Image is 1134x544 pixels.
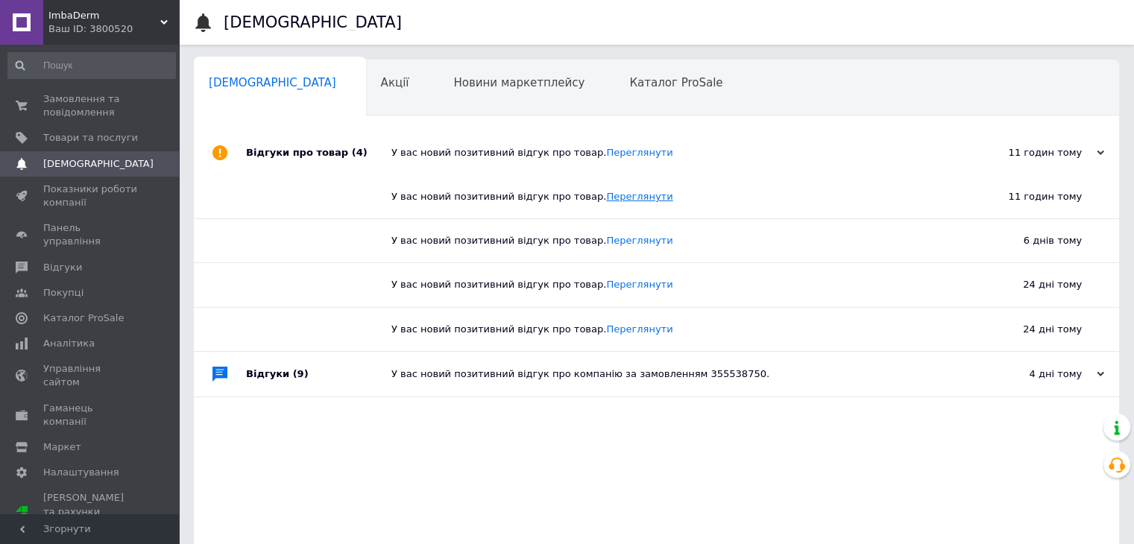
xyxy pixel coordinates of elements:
span: [DEMOGRAPHIC_DATA] [209,76,336,89]
a: Переглянути [606,147,672,158]
span: [PERSON_NAME] та рахунки [43,491,138,532]
div: У вас новий позитивний відгук про товар. [391,234,933,247]
div: У вас новий позитивний відгук про компанію за замовленням 355538750. [391,367,955,381]
span: Відгуки [43,261,82,274]
span: Новини маркетплейсу [453,76,585,89]
span: [DEMOGRAPHIC_DATA] [43,157,154,171]
div: 11 годин тому [955,146,1104,159]
div: У вас новий позитивний відгук про товар. [391,146,955,159]
span: Аналітика [43,337,95,350]
div: Відгуки [246,352,391,396]
div: 24 дні тому [933,308,1119,351]
div: 4 дні тому [955,367,1104,381]
div: 11 годин тому [933,175,1119,218]
span: Маркет [43,440,81,454]
span: (9) [293,368,309,379]
div: Ваш ID: 3800520 [48,22,179,36]
h1: [DEMOGRAPHIC_DATA] [224,13,402,31]
span: Каталог ProSale [43,311,124,325]
span: ImbaDerm [48,9,160,22]
a: Переглянути [606,235,672,246]
a: Переглянути [606,279,672,290]
div: У вас новий позитивний відгук про товар. [391,278,933,291]
span: Замовлення та повідомлення [43,92,138,119]
div: 6 днів тому [933,219,1119,262]
div: Відгуки про товар [246,130,391,175]
span: Панель управління [43,221,138,248]
span: Каталог ProSale [629,76,722,89]
div: 24 дні тому [933,263,1119,306]
span: Показники роботи компанії [43,183,138,209]
input: Пошук [7,52,176,79]
div: У вас новий позитивний відгук про товар. [391,190,933,203]
span: Налаштування [43,466,119,479]
span: Управління сайтом [43,362,138,389]
a: Переглянути [606,323,672,335]
span: Акції [381,76,409,89]
span: Покупці [43,286,84,300]
span: Гаманець компанії [43,402,138,428]
a: Переглянути [606,191,672,202]
span: (4) [352,147,368,158]
div: У вас новий позитивний відгук про товар. [391,323,933,336]
span: Товари та послуги [43,131,138,145]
